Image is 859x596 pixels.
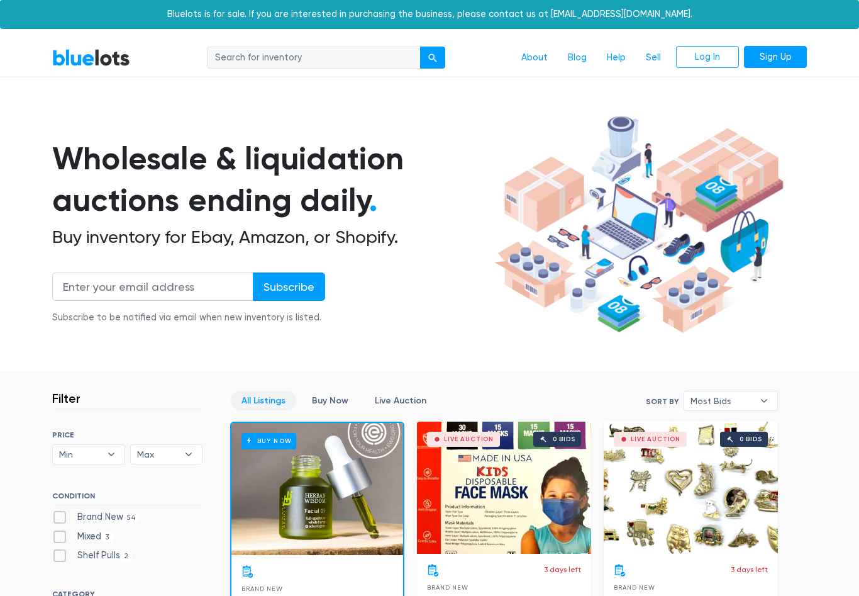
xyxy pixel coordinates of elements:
[444,436,494,442] div: Live Auction
[52,138,490,222] h1: Wholesale & liquidation auctions ending daily
[427,584,468,591] span: Brand New
[604,422,778,554] a: Live Auction 0 bids
[59,445,101,464] span: Min
[558,46,597,70] a: Blog
[52,430,202,439] h6: PRICE
[231,423,403,555] a: Buy Now
[52,391,80,406] h3: Filter
[740,436,762,442] div: 0 bids
[175,445,202,464] b: ▾
[52,492,202,505] h6: CONDITION
[123,513,140,523] span: 54
[676,46,739,69] a: Log In
[751,391,777,410] b: ▾
[369,181,377,219] span: .
[52,273,253,301] input: Enter your email address
[614,584,655,591] span: Brand New
[52,48,130,67] a: BlueLots
[417,422,591,554] a: Live Auction 0 bids
[544,564,581,575] p: 3 days left
[52,549,133,563] label: Shelf Pulls
[364,391,437,410] a: Live Auction
[52,227,490,248] h2: Buy inventory for Ebay, Amazon, or Shopify.
[597,46,636,70] a: Help
[631,436,680,442] div: Live Auction
[511,46,558,70] a: About
[52,311,325,325] div: Subscribe to be notified via email when new inventory is listed.
[553,436,575,442] div: 0 bids
[137,445,179,464] span: Max
[744,46,807,69] a: Sign Up
[646,396,679,407] label: Sort By
[98,445,125,464] b: ▾
[231,391,296,410] a: All Listings
[101,532,113,543] span: 3
[52,510,140,524] label: Brand New
[120,552,133,562] span: 2
[253,273,325,301] input: Subscribe
[731,564,768,575] p: 3 days left
[490,110,788,339] img: hero-ee84e7d0318cb26816c560f6b4441b76977f77a177738b4e94f68c95b2b83dbb.png
[690,391,753,410] span: Most Bids
[636,46,671,70] a: Sell
[301,391,359,410] a: Buy Now
[241,433,296,449] h6: Buy Now
[52,530,113,544] label: Mixed
[241,585,282,592] span: Brand New
[207,47,421,69] input: Search for inventory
